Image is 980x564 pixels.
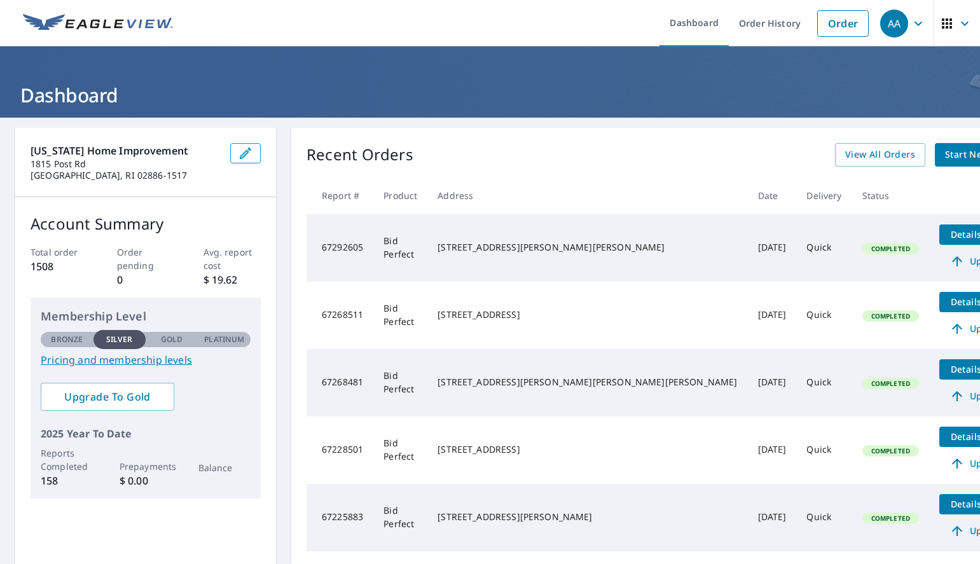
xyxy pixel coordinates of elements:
[120,473,172,488] p: $ 0.00
[41,308,251,325] p: Membership Level
[817,10,869,37] a: Order
[864,244,918,253] span: Completed
[373,214,427,282] td: Bid Perfect
[23,14,173,33] img: EV Logo
[307,349,373,416] td: 67268481
[307,143,413,167] p: Recent Orders
[438,241,737,254] div: [STREET_ADDRESS][PERSON_NAME][PERSON_NAME]
[15,82,965,108] h1: Dashboard
[204,245,261,272] p: Avg. report cost
[117,272,175,287] p: 0
[373,349,427,416] td: Bid Perfect
[373,177,427,214] th: Product
[31,170,220,181] p: [GEOGRAPHIC_DATA], RI 02886-1517
[198,461,251,474] p: Balance
[748,282,797,349] td: [DATE]
[748,177,797,214] th: Date
[373,282,427,349] td: Bid Perfect
[796,484,852,551] td: Quick
[31,158,220,170] p: 1815 Post Rd
[41,352,251,368] a: Pricing and membership levels
[864,446,918,455] span: Completed
[51,390,164,404] span: Upgrade To Gold
[307,484,373,551] td: 67225883
[796,282,852,349] td: Quick
[41,383,174,411] a: Upgrade To Gold
[31,143,220,158] p: [US_STATE] Home Improvement
[31,212,261,235] p: Account Summary
[748,349,797,416] td: [DATE]
[748,214,797,282] td: [DATE]
[438,511,737,523] div: [STREET_ADDRESS][PERSON_NAME]
[106,334,133,345] p: Silver
[41,446,93,473] p: Reports Completed
[864,514,918,523] span: Completed
[51,334,83,345] p: Bronze
[748,484,797,551] td: [DATE]
[307,416,373,484] td: 67228501
[796,177,852,214] th: Delivery
[845,147,915,163] span: View All Orders
[307,282,373,349] td: 67268511
[373,484,427,551] td: Bid Perfect
[41,426,251,441] p: 2025 Year To Date
[31,245,88,259] p: Total order
[438,443,737,456] div: [STREET_ADDRESS]
[117,245,175,272] p: Order pending
[161,334,183,345] p: Gold
[204,272,261,287] p: $ 19.62
[438,376,737,389] div: [STREET_ADDRESS][PERSON_NAME][PERSON_NAME][PERSON_NAME]
[796,349,852,416] td: Quick
[120,460,172,473] p: Prepayments
[748,416,797,484] td: [DATE]
[373,416,427,484] td: Bid Perfect
[864,379,918,388] span: Completed
[796,416,852,484] td: Quick
[427,177,747,214] th: Address
[864,312,918,320] span: Completed
[438,308,737,321] div: [STREET_ADDRESS]
[31,259,88,274] p: 1508
[880,10,908,38] div: AA
[204,334,244,345] p: Platinum
[835,143,925,167] a: View All Orders
[41,473,93,488] p: 158
[852,177,929,214] th: Status
[307,214,373,282] td: 67292605
[307,177,373,214] th: Report #
[796,214,852,282] td: Quick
